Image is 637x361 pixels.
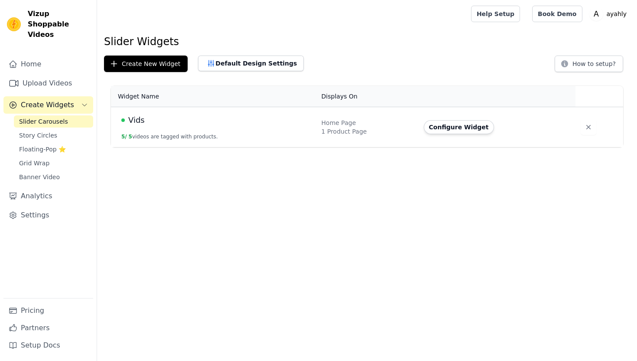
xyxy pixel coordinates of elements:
[3,207,93,224] a: Settings
[3,187,93,205] a: Analytics
[594,10,599,18] text: A
[111,86,316,107] th: Widget Name
[555,56,623,72] button: How to setup?
[316,86,419,107] th: Displays On
[3,337,93,354] a: Setup Docs
[532,6,582,22] a: Book Demo
[589,6,630,22] button: A ayahly
[19,117,68,126] span: Slider Carousels
[3,319,93,337] a: Partners
[121,133,218,140] button: 5/ 5videos are tagged with products.
[198,56,304,71] button: Default Design Settings
[14,115,93,128] a: Slider Carousels
[14,129,93,141] a: Story Circles
[14,171,93,183] a: Banner Video
[471,6,520,22] a: Help Setup
[19,159,49,167] span: Grid Wrap
[128,114,145,126] span: Vids
[19,145,66,154] span: Floating-Pop ⭐
[14,157,93,169] a: Grid Wrap
[14,143,93,155] a: Floating-Pop ⭐
[121,118,125,122] span: Live Published
[3,96,93,114] button: Create Widgets
[104,56,188,72] button: Create New Widget
[3,302,93,319] a: Pricing
[129,134,132,140] span: 5
[3,75,93,92] a: Upload Videos
[121,134,127,140] span: 5 /
[104,35,630,49] h1: Slider Widgets
[322,118,413,127] div: Home Page
[424,120,494,134] button: Configure Widget
[21,100,74,110] span: Create Widgets
[3,56,93,73] a: Home
[19,173,60,181] span: Banner Video
[322,127,413,136] div: 1 Product Page
[603,6,630,22] p: ayahly
[28,9,90,40] span: Vizup Shoppable Videos
[7,17,21,31] img: Vizup
[555,62,623,70] a: How to setup?
[581,119,596,135] button: Delete widget
[19,131,57,140] span: Story Circles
